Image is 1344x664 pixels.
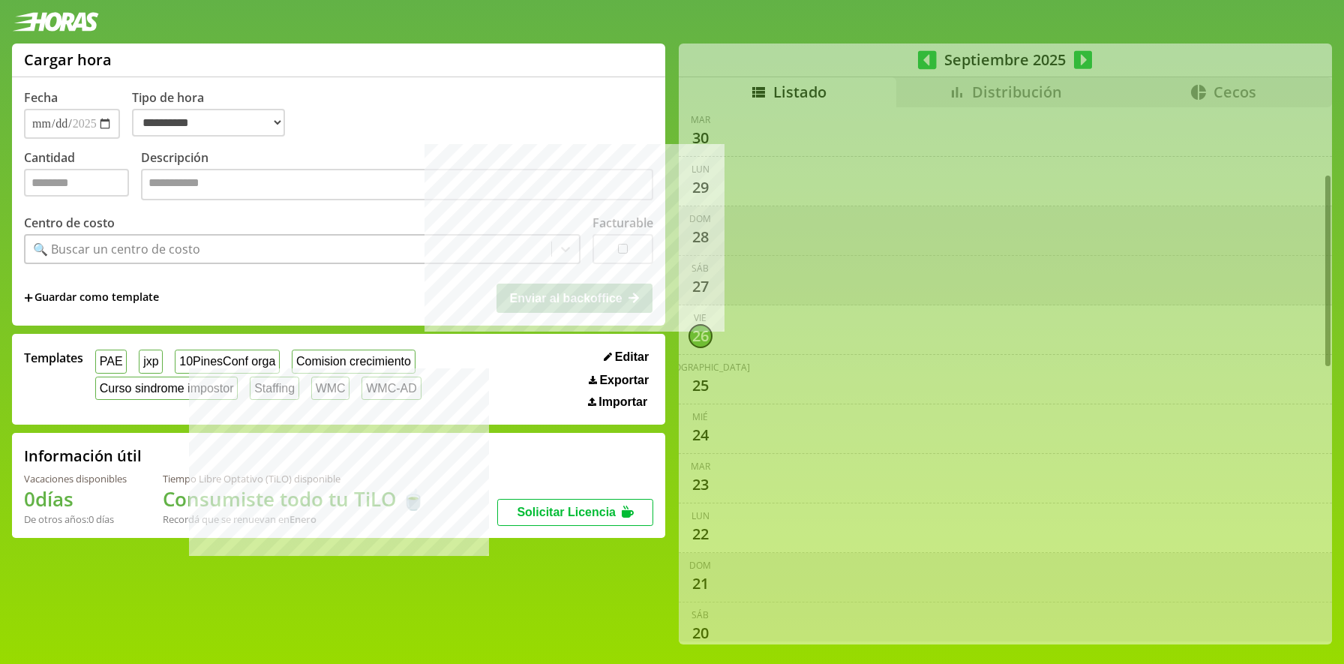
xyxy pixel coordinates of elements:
span: + [24,290,33,306]
label: Facturable [592,215,653,231]
button: Comision crecimiento [292,350,415,373]
button: Staffing [250,377,299,400]
h1: 0 días [24,485,127,512]
div: Vacaciones disponibles [24,472,127,485]
label: Cantidad [24,149,141,204]
div: Recordá que se renuevan en [163,512,425,526]
span: Templates [24,350,83,366]
button: Solicitar Licencia [497,499,653,526]
button: Exportar [584,373,653,388]
button: WMC [311,377,350,400]
h2: Información útil [24,446,142,466]
label: Fecha [24,89,58,106]
span: +Guardar como template [24,290,159,306]
span: Solicitar Licencia [517,506,616,518]
button: jxp [139,350,163,373]
label: Descripción [141,149,653,204]
textarea: Descripción [141,169,653,200]
span: Importar [598,395,647,409]
label: Centro de costo [24,215,115,231]
div: De otros años: 0 días [24,512,127,526]
label: Tipo de hora [132,89,297,139]
img: logotipo [12,12,99,32]
button: Curso sindrome impostor [95,377,238,400]
div: 🔍 Buscar un centro de costo [33,241,200,257]
input: Cantidad [24,169,129,197]
b: Enero [289,512,316,526]
button: PAE [95,350,127,373]
button: WMC-AD [361,377,421,400]
button: Editar [599,350,653,365]
select: Tipo de hora [132,109,285,137]
h1: Cargar hora [24,50,112,70]
button: 10PinesConf orga [175,350,280,373]
span: Editar [615,350,649,364]
h1: Consumiste todo tu TiLO 🍵 [163,485,425,512]
div: Tiempo Libre Optativo (TiLO) disponible [163,472,425,485]
span: Exportar [599,374,649,387]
